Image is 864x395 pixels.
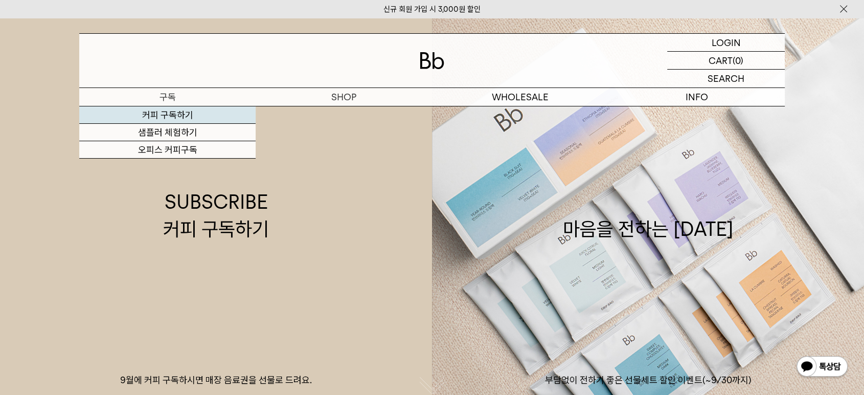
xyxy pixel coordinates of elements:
p: LOGIN [712,34,741,51]
a: 신규 회원 가입 시 3,000원 할인 [383,5,481,14]
a: 커피 구독하기 [79,106,256,124]
img: 카카오톡 채널 1:1 채팅 버튼 [795,355,849,380]
p: CART [709,52,733,69]
a: LOGIN [667,34,785,52]
div: 마음을 전하는 [DATE] [563,188,734,243]
div: SUBSCRIBE 커피 구독하기 [163,188,269,243]
a: 샘플러 체험하기 [79,124,256,141]
p: WHOLESALE [432,88,608,106]
a: 구독 [79,88,256,106]
p: (0) [733,52,743,69]
a: CART (0) [667,52,785,70]
p: INFO [608,88,785,106]
p: SEARCH [708,70,744,87]
p: 부담없이 전하기 좋은 선물세트 할인 이벤트(~9/30까지) [432,374,864,386]
a: 오피스 커피구독 [79,141,256,159]
a: SHOP [256,88,432,106]
img: 로고 [420,52,444,69]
